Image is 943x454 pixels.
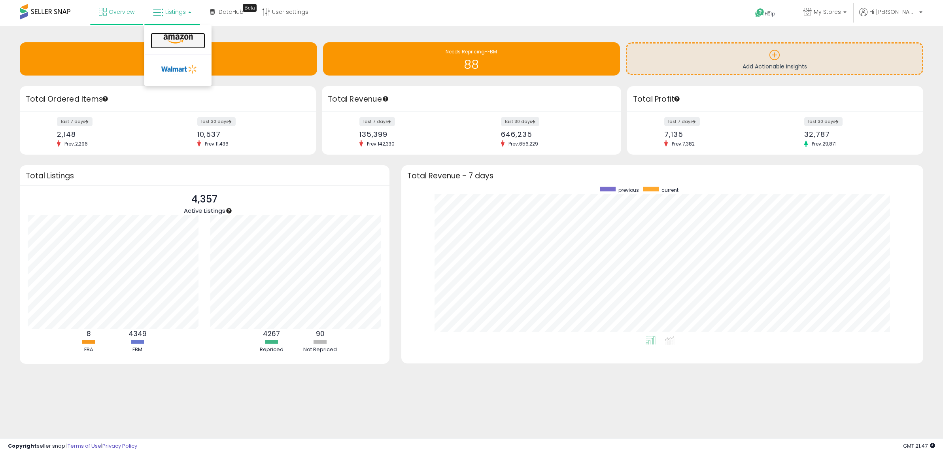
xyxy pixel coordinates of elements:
h3: Total Listings [26,173,384,179]
label: last 30 days [501,117,539,126]
a: Needs Repricing-FBM 88 [323,42,620,76]
span: current [661,187,678,193]
div: Not Repriced [297,346,344,354]
div: 32,787 [804,130,909,138]
div: 2,148 [57,130,162,138]
span: DataHub [219,8,244,16]
div: 646,235 [501,130,607,138]
span: Needs Repricing-FBM [446,48,497,55]
h3: Total Profit [633,94,917,105]
span: Prev: 142,330 [363,140,399,147]
label: last 7 days [664,117,700,126]
label: last 30 days [197,117,236,126]
div: Tooltip anchor [243,4,257,12]
p: 4,357 [184,192,225,207]
i: Get Help [755,8,765,18]
b: 4349 [129,329,147,339]
a: Hi [PERSON_NAME] [859,8,922,26]
span: My Stores [814,8,841,16]
label: last 7 days [359,117,395,126]
div: 7,135 [664,130,769,138]
span: Prev: 11,436 [201,140,232,147]
span: Listings [165,8,186,16]
h1: 4349 [24,58,313,71]
div: 10,537 [197,130,302,138]
a: Add Actionable Insights [627,44,922,74]
h3: Total Ordered Items [26,94,310,105]
span: Add Actionable Insights [743,62,807,70]
h1: 88 [327,58,616,71]
span: Overview [109,8,134,16]
div: Tooltip anchor [102,95,109,102]
div: FBM [114,346,161,354]
div: FBA [65,346,113,354]
span: Prev: 2,296 [60,140,92,147]
label: last 30 days [804,117,843,126]
div: Tooltip anchor [225,207,232,214]
span: Hi [PERSON_NAME] [869,8,917,16]
label: last 7 days [57,117,93,126]
h3: Total Revenue - 7 days [407,173,917,179]
div: Tooltip anchor [382,95,389,102]
b: 8 [87,329,91,339]
span: Prev: 29,871 [808,140,841,147]
div: 135,399 [359,130,466,138]
span: Prev: 7,382 [668,140,699,147]
div: Repriced [248,346,295,354]
b: 4267 [263,329,280,339]
span: Active Listings [184,206,225,215]
span: Help [765,10,775,17]
a: Help [749,2,791,26]
span: previous [618,187,639,193]
b: 90 [316,329,325,339]
h3: Total Revenue [328,94,615,105]
span: Prev: 656,229 [505,140,542,147]
a: FBM 4349 [20,42,317,76]
div: Tooltip anchor [673,95,680,102]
